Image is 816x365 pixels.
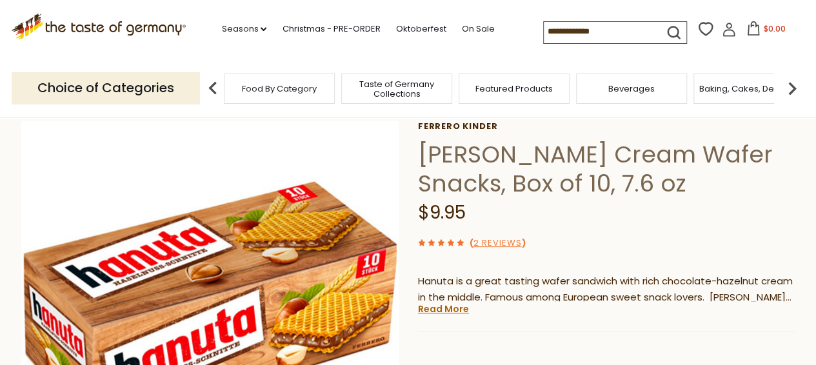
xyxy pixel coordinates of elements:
[475,84,553,94] a: Featured Products
[282,22,380,36] a: Christmas - PRE-ORDER
[418,140,795,198] h1: [PERSON_NAME] Cream Wafer Snacks, Box of 10, 7.6 oz
[418,273,795,306] p: Hanuta is a great tasting wafer sandwich with rich chocolate-hazelnut cream in the middle. Famous...
[12,72,200,104] p: Choice of Categories
[418,302,469,315] a: Read More
[221,22,266,36] a: Seasons
[395,22,446,36] a: Oktoberfest
[699,84,799,94] a: Baking, Cakes, Desserts
[739,21,793,41] button: $0.00
[469,237,525,249] span: ( )
[345,79,448,99] a: Taste of Germany Collections
[418,121,795,132] a: Ferrero Kinder
[418,200,466,225] span: $9.95
[461,22,494,36] a: On Sale
[779,75,805,101] img: next arrow
[608,84,655,94] a: Beverages
[200,75,226,101] img: previous arrow
[242,84,317,94] a: Food By Category
[763,23,785,34] span: $0.00
[473,237,521,250] a: 2 Reviews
